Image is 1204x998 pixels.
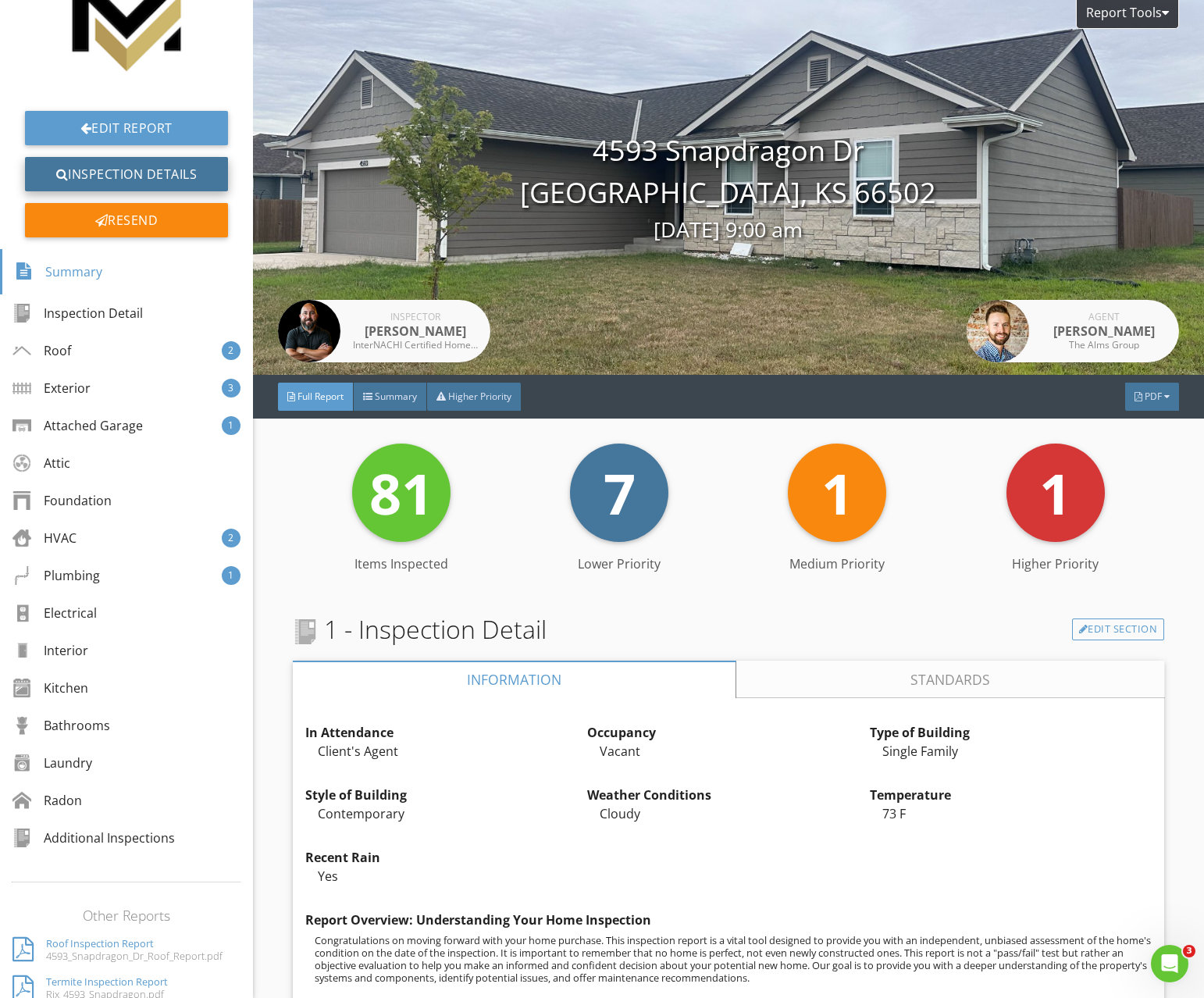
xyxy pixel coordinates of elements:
[967,300,1029,362] img: Headshot_Craig_2018.jpg
[899,805,906,822] span: F
[278,300,340,362] img: img_0881.png
[222,379,240,397] div: 3
[1042,312,1167,322] div: Agent
[25,111,228,145] a: Edit Report
[375,390,417,403] span: Summary
[12,754,92,772] div: Laundry
[222,341,240,360] div: 2
[587,786,711,804] strong: Weather Conditions
[1145,390,1162,403] span: PDF
[604,454,636,531] span: 7
[222,416,240,435] div: 1
[305,786,407,804] strong: Style of Building
[353,340,478,350] div: InterNACHI Certified Home Inspector
[12,529,77,547] div: HVAC
[46,975,168,988] div: Termite Inspection Report
[25,157,228,191] a: Inspection Details
[12,491,112,510] div: Foundation
[1151,945,1188,982] iframe: Intercom live chat
[353,322,478,340] div: [PERSON_NAME]
[946,554,1164,573] div: Higher Priority
[736,661,1164,698] a: Standards
[870,786,951,804] strong: Temperature
[870,804,1152,823] div: 73
[587,724,656,741] strong: Occupancy
[12,931,240,969] a: Roof Inspection Report 4593_Snapdragon_Dr_Roof_Report.pdf
[293,554,511,573] div: Items Inspected
[12,304,143,323] div: Inspection Detail
[587,742,870,761] div: Vacant
[15,258,102,285] div: Summary
[46,950,223,962] div: 4593_Snapdragon_Dr_Roof_Report.pdf
[448,390,511,403] span: Higher Priority
[511,554,728,573] div: Lower Priority
[12,791,82,810] div: Radon
[278,300,490,362] a: Inspector [PERSON_NAME] InterNACHI Certified Home Inspector
[12,829,175,847] div: Additional Inspections
[1183,945,1195,957] span: 3
[1039,454,1071,531] span: 1
[305,804,588,823] div: Contemporary
[353,312,478,322] div: Inspector
[587,804,870,823] div: Cloudy
[46,937,223,950] div: Roof Inspection Report
[305,724,394,741] strong: In Attendance
[12,341,71,360] div: Roof
[305,742,588,761] div: Client's Agent
[821,454,853,531] span: 1
[297,390,344,403] span: Full Report
[12,566,100,585] div: Plumbing
[25,203,228,237] div: Resend
[222,529,240,547] div: 2
[12,454,70,472] div: Attic
[1042,340,1167,350] div: The Alms Group
[870,742,1152,761] div: Single Family
[253,130,1204,246] div: 4593 Snapdragon Dr [GEOGRAPHIC_DATA], KS 66502
[253,214,1204,246] div: [DATE] 9:00 am
[305,911,651,928] strong: Report Overview: Understanding Your Home Inspection
[315,934,1152,984] p: Congratulations on moving forward with your home purchase. This inspection report is a vital tool...
[1042,322,1167,340] div: [PERSON_NAME]
[12,604,97,622] div: Electrical
[293,611,547,648] span: 1 - Inspection Detail
[12,716,110,735] div: Bathrooms
[728,554,946,573] div: Medium Priority
[12,379,91,397] div: Exterior
[305,849,380,866] strong: Recent Rain
[12,679,88,697] div: Kitchen
[12,641,88,660] div: Interior
[1072,618,1165,640] a: Edit Section
[369,454,433,531] span: 81
[305,867,588,886] div: Yes
[222,566,240,585] div: 1
[870,724,970,741] strong: Type of Building
[12,416,143,435] div: Attached Garage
